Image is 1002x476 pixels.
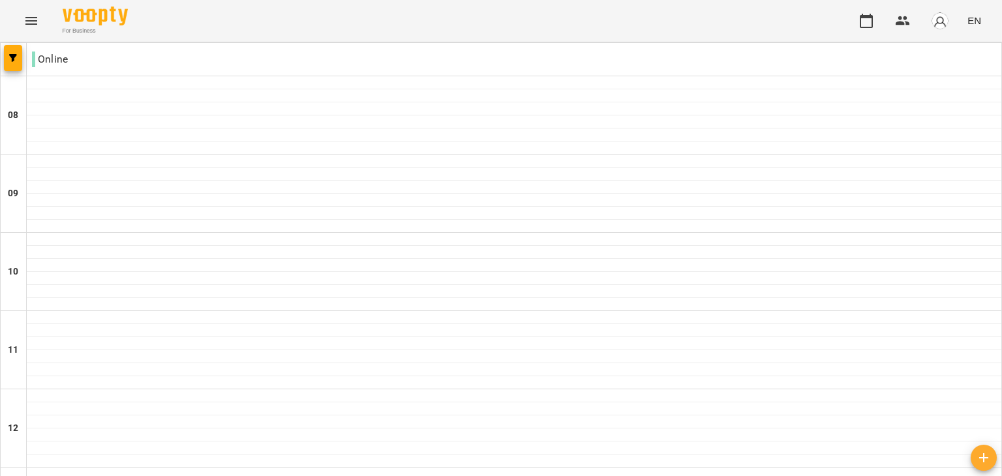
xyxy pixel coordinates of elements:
[8,108,18,123] h6: 08
[8,343,18,357] h6: 11
[971,445,997,471] button: Add lesson
[16,5,47,37] button: Menu
[8,186,18,201] h6: 09
[8,265,18,279] h6: 10
[63,27,128,35] span: For Business
[63,7,128,25] img: Voopty Logo
[931,12,949,30] img: avatar_s.png
[32,52,68,67] p: Online
[8,421,18,436] h6: 12
[967,14,981,27] span: EN
[962,8,986,33] button: EN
